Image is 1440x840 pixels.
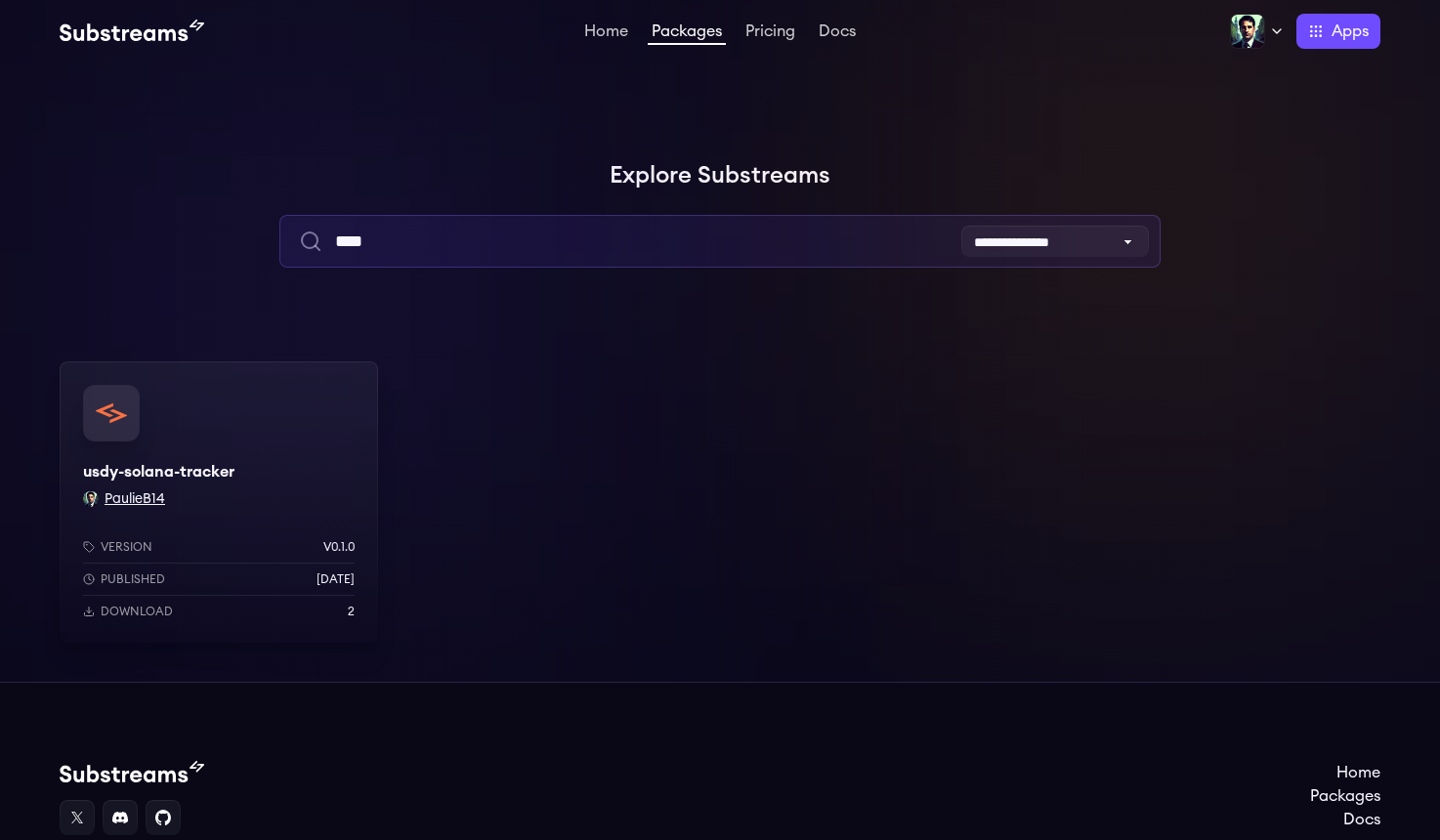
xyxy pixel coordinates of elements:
p: Version [101,539,152,555]
img: Substream's logo [60,761,204,784]
p: 2 [348,604,355,619]
p: Published [101,571,165,587]
a: usdy-solana-trackerusdy-solana-trackerPaulieB14 PaulieB14Versionv0.1.0Published[DATE]Download2 [60,361,378,643]
a: Docs [815,23,860,43]
a: Pricing [741,23,799,43]
a: Home [580,23,632,43]
button: PaulieB14 [105,489,165,509]
a: Packages [648,23,726,45]
span: Apps [1332,20,1369,43]
p: v0.1.0 [323,539,355,555]
img: Substream's logo [60,20,204,43]
a: Home [1310,761,1380,784]
img: Profile [1230,14,1265,49]
a: Docs [1310,808,1380,831]
p: [DATE] [317,571,355,587]
a: Packages [1310,784,1380,808]
h1: Explore Substreams [60,156,1380,195]
p: Download [101,604,173,619]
